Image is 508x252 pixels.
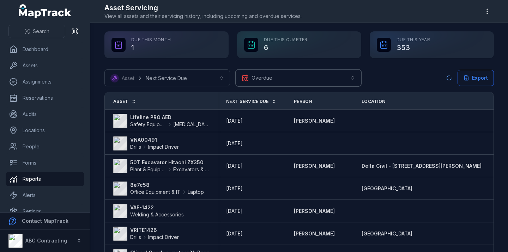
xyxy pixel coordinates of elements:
[236,69,361,86] button: Overdue
[362,231,412,236] span: [GEOGRAPHIC_DATA]
[104,3,302,13] h2: Asset Servicing
[130,227,179,234] strong: VRITE1426
[130,121,166,128] span: Safety Equipment
[104,69,230,86] button: AssetNext Service Due
[362,185,412,192] a: [GEOGRAPHIC_DATA]
[113,227,179,241] a: VRITE1426DrillsImpact Driver
[294,99,312,104] span: Person
[130,159,209,166] strong: 50T Excavator Hitachi ZX350
[226,99,277,104] a: Next Service Due
[294,117,335,124] a: [PERSON_NAME]
[173,121,209,128] span: [MEDICAL_DATA]
[226,99,269,104] span: Next Service Due
[226,230,243,237] time: 19/07/2025, 12:00:00 am
[33,28,49,35] span: Search
[113,159,209,173] a: 50T Excavator Hitachi ZX350Plant & EquipmentExcavators & Plant
[362,162,482,170] a: Delta Civil - [STREET_ADDRESS][PERSON_NAME]
[130,211,184,217] span: Welding & Accessories
[188,189,204,196] span: Laptop
[6,140,84,154] a: People
[362,230,412,237] a: [GEOGRAPHIC_DATA]
[226,118,243,124] span: [DATE]
[226,140,243,147] time: 02/09/2025, 12:00:00 am
[148,234,179,241] span: Impact Driver
[294,162,335,170] a: [PERSON_NAME]
[294,208,335,215] a: [PERSON_NAME]
[226,163,243,169] span: [DATE]
[226,185,243,192] time: 19/07/2025, 12:00:00 am
[6,172,84,186] a: Reports
[226,208,243,215] time: 19/07/2025, 12:00:00 am
[6,75,84,89] a: Assignments
[226,185,243,191] span: [DATE]
[130,136,179,143] strong: VNA00491
[6,204,84,219] a: Settings
[113,182,204,196] a: 8e7c58Office Equipment & ITLaptop
[6,123,84,137] a: Locations
[362,163,482,169] span: Delta Civil - [STREET_ADDRESS][PERSON_NAME]
[6,188,84,202] a: Alerts
[25,238,67,244] strong: ABC Contracting
[6,42,84,56] a: Dashboard
[226,231,243,236] span: [DATE]
[113,136,179,150] a: VNA00491DrillsImpact Driver
[113,99,136,104] a: Asset
[130,189,181,196] span: Office Equipment & IT
[362,185,412,191] span: [GEOGRAPHIC_DATA]
[458,70,494,86] button: Export
[130,182,204,189] strong: 8e7c58
[148,143,179,150] span: Impact Driver
[22,218,68,224] strong: Contact MapTrack
[6,91,84,105] a: Reservations
[130,143,141,150] span: Drills
[8,25,65,38] button: Search
[6,107,84,121] a: Audits
[104,13,302,20] span: View all assets and their servicing history, including upcoming and overdue services.
[6,59,84,73] a: Assets
[130,114,209,121] strong: Lifeline PRO AED
[19,4,72,18] a: MapTrack
[130,204,184,211] strong: VAE-1422
[173,166,209,173] span: Excavators & Plant
[130,234,141,241] span: Drills
[226,208,243,214] span: [DATE]
[294,230,335,237] a: [PERSON_NAME]
[226,117,243,124] time: 03/11/2025, 11:00:00 pm
[362,99,385,104] span: Location
[226,140,243,146] span: [DATE]
[130,166,166,173] span: Plant & Equipment
[113,114,209,128] a: Lifeline PRO AEDSafety Equipment[MEDICAL_DATA]
[6,156,84,170] a: Forms
[113,99,128,104] span: Asset
[113,204,184,218] a: VAE-1422Welding & Accessories
[226,162,243,170] time: 10/04/2026, 10:00:00 am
